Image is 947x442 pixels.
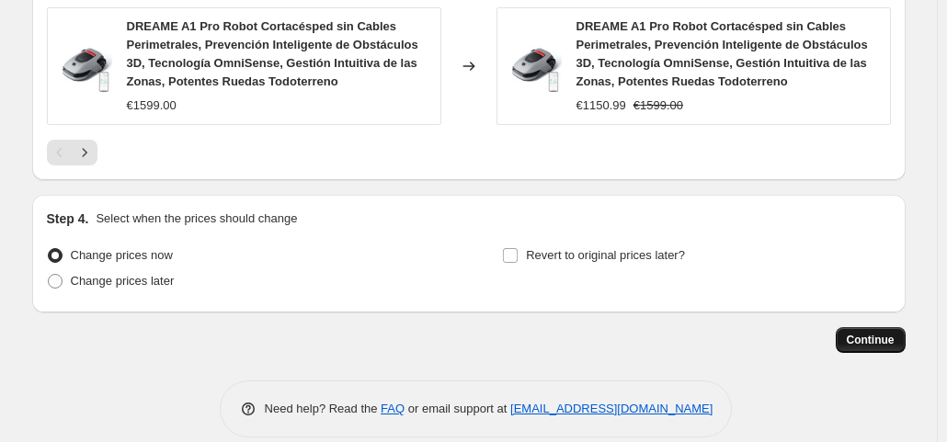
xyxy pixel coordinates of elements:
[526,248,685,262] span: Revert to original prices later?
[507,39,562,94] img: 71wAZAxRpKL_80x.jpg
[127,19,418,88] span: DREAME A1 Pro Robot Cortacésped sin Cables Perimetrales, Prevención Inteligente de Obstáculos 3D,...
[72,140,97,165] button: Next
[265,402,382,415] span: Need help? Read the
[57,39,112,94] img: 71wAZAxRpKL_80x.jpg
[405,402,510,415] span: or email support at
[633,96,683,115] strike: €1599.00
[71,274,175,288] span: Change prices later
[576,19,868,88] span: DREAME A1 Pro Robot Cortacésped sin Cables Perimetrales, Prevención Inteligente de Obstáculos 3D,...
[47,140,97,165] nav: Pagination
[381,402,405,415] a: FAQ
[96,210,297,228] p: Select when the prices should change
[71,248,173,262] span: Change prices now
[127,96,177,115] div: €1599.00
[836,327,906,353] button: Continue
[847,333,895,347] span: Continue
[510,402,713,415] a: [EMAIL_ADDRESS][DOMAIN_NAME]
[47,210,89,228] h2: Step 4.
[576,96,626,115] div: €1150.99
